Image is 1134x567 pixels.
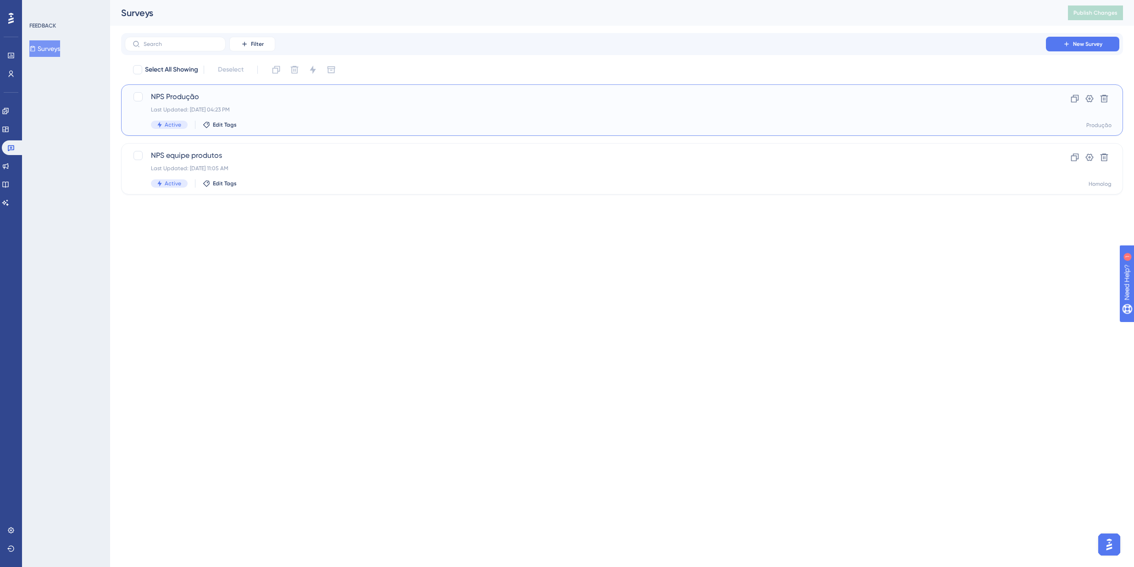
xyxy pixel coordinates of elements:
div: Produção [1086,122,1112,129]
div: Last Updated: [DATE] 04:23 PM [151,106,1020,113]
input: Search [144,41,218,47]
span: NPS equipe produtos [151,150,1020,161]
span: Deselect [218,64,244,75]
span: Need Help? [22,2,57,13]
button: New Survey [1046,37,1119,51]
span: Active [165,121,181,128]
div: FEEDBACK [29,22,56,29]
div: Surveys [121,6,1045,19]
button: Surveys [29,40,60,57]
div: Homolog [1089,180,1112,188]
div: 1 [64,5,67,12]
span: NPS Produção [151,91,1020,102]
button: Publish Changes [1068,6,1123,20]
span: Edit Tags [213,180,237,187]
button: Edit Tags [203,121,237,128]
span: Edit Tags [213,121,237,128]
div: Last Updated: [DATE] 11:05 AM [151,165,1020,172]
button: Deselect [210,61,252,78]
span: Publish Changes [1073,9,1117,17]
span: Filter [251,40,264,48]
iframe: UserGuiding AI Assistant Launcher [1095,531,1123,558]
button: Edit Tags [203,180,237,187]
span: New Survey [1073,40,1102,48]
button: Filter [229,37,275,51]
span: Active [165,180,181,187]
span: Select All Showing [145,64,198,75]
